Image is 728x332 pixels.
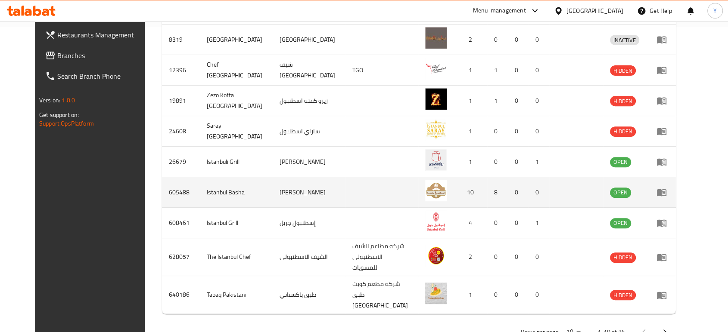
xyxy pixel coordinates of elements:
td: 0 [529,55,549,86]
td: 0 [508,25,529,55]
span: OPEN [610,218,631,228]
td: 1 [457,276,487,314]
div: Menu [656,157,672,167]
td: 0 [508,238,529,276]
td: The Istanbul Chef [200,238,273,276]
td: 605488 [162,177,200,208]
td: 0 [487,238,508,276]
div: Menu [656,218,672,228]
td: TGO [345,55,418,86]
td: Istanbul Basha [200,177,273,208]
td: شركه مطعم كويت طبق [GEOGRAPHIC_DATA] [345,276,418,314]
div: OPEN [610,218,631,228]
td: طبق باكستاني [273,276,345,314]
td: Istanbul Grill [200,208,273,238]
div: Menu [656,187,672,197]
td: شيف [GEOGRAPHIC_DATA] [273,55,345,86]
td: 0 [529,238,549,276]
div: Menu [656,126,672,136]
td: 0 [487,25,508,55]
td: 0 [487,116,508,147]
td: إسطنبول جريل [273,208,345,238]
span: Restaurants Management [57,30,149,40]
td: 1 [529,147,549,177]
img: Istanbul Grill [425,210,447,232]
td: [GEOGRAPHIC_DATA] [200,25,273,55]
span: 1.0.0 [62,95,75,106]
td: 1 [487,55,508,86]
img: The Istanbul Chef [425,245,447,266]
td: 26679 [162,147,200,177]
td: Saray [GEOGRAPHIC_DATA] [200,116,273,147]
td: 10 [457,177,487,208]
span: HIDDEN [610,252,636,262]
td: 608461 [162,208,200,238]
span: HIDDEN [610,290,636,300]
img: Tabaq Pakistani [425,283,447,304]
div: Menu-management [473,6,526,16]
div: HIDDEN [610,126,636,137]
span: Get support on: [39,109,79,120]
td: Chef [GEOGRAPHIC_DATA] [200,55,273,86]
span: Version: [39,95,60,106]
div: HIDDEN [610,96,636,106]
a: Support.OpsPlatform [39,118,94,129]
td: 1 [529,208,549,238]
span: OPEN [610,157,631,167]
span: Branches [57,50,149,61]
td: 0 [508,208,529,238]
a: Search Branch Phone [38,66,156,86]
td: 19891 [162,86,200,116]
td: 0 [487,147,508,177]
img: Zezo Kofta Istanbul [425,88,447,110]
div: Menu [656,290,672,300]
td: 628057 [162,238,200,276]
td: 0 [508,147,529,177]
td: [PERSON_NAME] [273,147,345,177]
td: 1 [487,86,508,116]
td: Istanbuli Grill [200,147,273,177]
td: 1 [457,86,487,116]
td: زيزو كفته اسطنبول [273,86,345,116]
td: 4 [457,208,487,238]
td: 0 [529,116,549,147]
td: 0 [508,116,529,147]
td: [GEOGRAPHIC_DATA] [273,25,345,55]
img: Istanbul [425,27,447,49]
td: 12396 [162,55,200,86]
div: Menu [656,34,672,45]
td: 1 [457,147,487,177]
td: 0 [508,177,529,208]
td: الشيف الاسطنبولى [273,238,345,276]
span: INACTIVE [610,35,639,45]
td: 0 [508,55,529,86]
span: Search Branch Phone [57,71,149,81]
td: 2 [457,238,487,276]
td: شركه مطاعم الشيف الاسطنبولى للمشويات [345,238,418,276]
div: HIDDEN [610,290,636,300]
td: 1 [457,55,487,86]
div: Menu [656,95,672,106]
img: Istanbul Basha [425,180,447,201]
span: Y [713,6,717,15]
div: OPEN [610,157,631,167]
td: 2 [457,25,487,55]
td: ساراي اسطنبول [273,116,345,147]
span: HIDDEN [610,66,636,76]
td: 0 [508,276,529,314]
td: 0 [487,276,508,314]
td: 0 [487,208,508,238]
a: Restaurants Management [38,25,156,45]
td: 8319 [162,25,200,55]
span: OPEN [610,188,631,197]
td: 0 [508,86,529,116]
td: [PERSON_NAME] [273,177,345,208]
td: 640186 [162,276,200,314]
td: Tabaq Pakistani [200,276,273,314]
td: 24608 [162,116,200,147]
td: 0 [529,25,549,55]
td: 0 [529,86,549,116]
